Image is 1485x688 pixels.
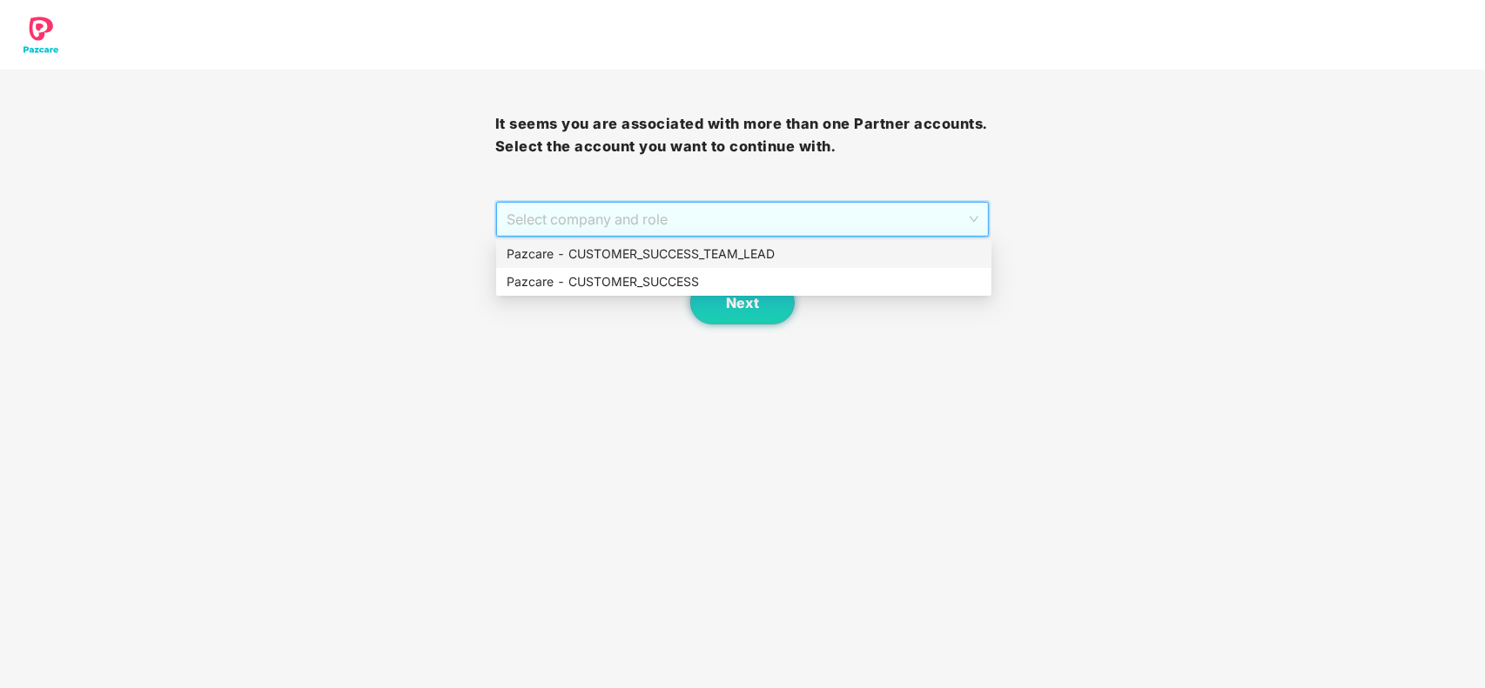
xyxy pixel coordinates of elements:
span: Next [726,295,759,311]
div: Pazcare - CUSTOMER_SUCCESS_TEAM_LEAD [496,240,991,268]
h3: It seems you are associated with more than one Partner accounts. Select the account you want to c... [495,113,991,157]
div: Pazcare - CUSTOMER_SUCCESS [496,268,991,296]
div: Pazcare - CUSTOMER_SUCCESS_TEAM_LEAD [507,244,981,264]
div: Pazcare - CUSTOMER_SUCCESS [507,272,981,291]
span: Select company and role [507,203,979,236]
button: Next [690,281,795,324]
